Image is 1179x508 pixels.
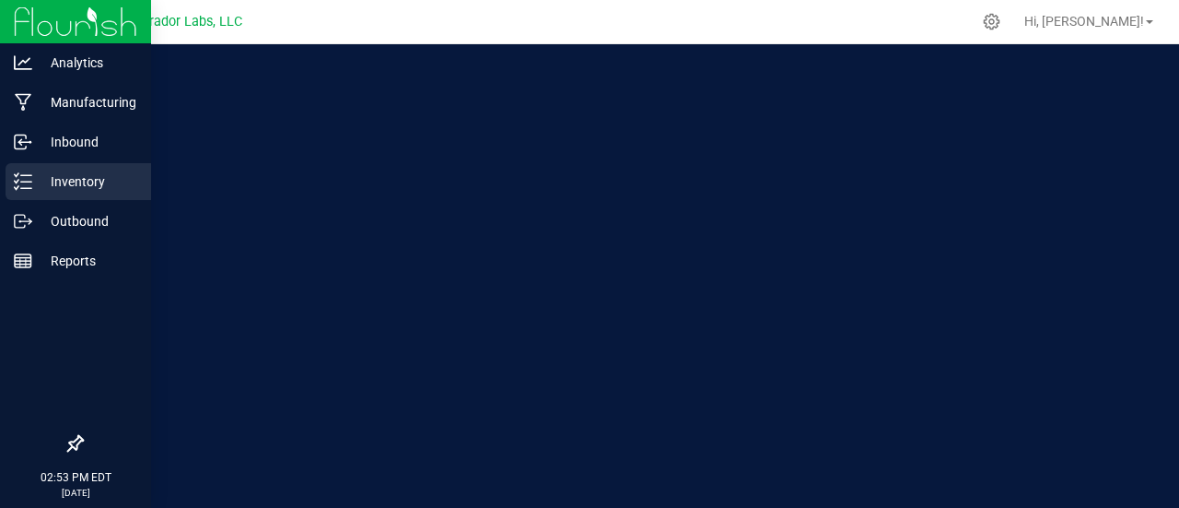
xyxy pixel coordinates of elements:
[14,53,32,72] inline-svg: Analytics
[14,212,32,230] inline-svg: Outbound
[980,13,1003,30] div: Manage settings
[8,486,143,500] p: [DATE]
[1024,14,1144,29] span: Hi, [PERSON_NAME]!
[14,133,32,151] inline-svg: Inbound
[14,172,32,191] inline-svg: Inventory
[8,469,143,486] p: 02:53 PM EDT
[32,250,143,272] p: Reports
[14,252,32,270] inline-svg: Reports
[32,210,143,232] p: Outbound
[32,52,143,74] p: Analytics
[32,91,143,113] p: Manufacturing
[134,14,242,30] span: Curador Labs, LLC
[14,93,32,112] inline-svg: Manufacturing
[32,171,143,193] p: Inventory
[32,131,143,153] p: Inbound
